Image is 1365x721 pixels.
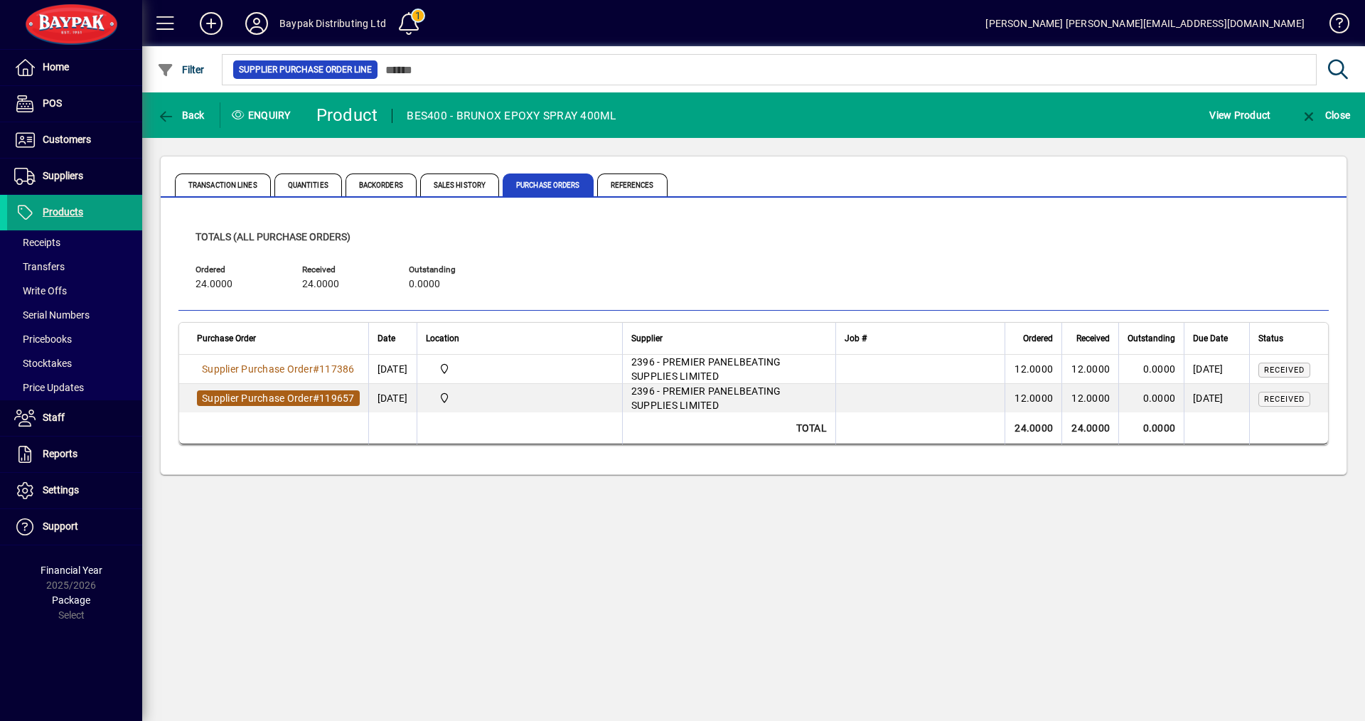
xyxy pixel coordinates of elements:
[1118,355,1184,384] td: 0.0000
[7,400,142,436] a: Staff
[196,231,350,242] span: Totals (all purchase orders)
[43,97,62,109] span: POS
[597,173,668,196] span: References
[197,361,360,377] a: Supplier Purchase Order#117386
[7,230,142,255] a: Receipts
[1023,331,1053,346] span: Ordered
[1285,102,1365,128] app-page-header-button: Close enquiry
[14,309,90,321] span: Serial Numbers
[7,509,142,545] a: Support
[368,355,417,384] td: [DATE]
[157,110,205,121] span: Back
[1118,384,1184,412] td: 0.0000
[1005,384,1061,412] td: 12.0000
[1061,412,1118,444] td: 24.0000
[43,448,77,459] span: Reports
[1258,331,1310,346] div: Status
[202,363,313,375] span: Supplier Purchase Order
[1193,331,1228,346] span: Due Date
[1264,395,1305,404] span: Received
[302,279,339,290] span: 24.0000
[142,102,220,128] app-page-header-button: Back
[202,392,313,404] span: Supplier Purchase Order
[157,64,205,75] span: Filter
[14,382,84,393] span: Price Updates
[196,279,232,290] span: 24.0000
[845,331,867,346] span: Job #
[1193,331,1241,346] div: Due Date
[7,86,142,122] a: POS
[196,265,281,274] span: Ordered
[1300,110,1350,121] span: Close
[1118,412,1184,444] td: 0.0000
[175,173,271,196] span: Transaction Lines
[7,159,142,194] a: Suppliers
[409,265,494,274] span: Outstanding
[420,173,499,196] span: Sales History
[622,384,835,412] td: 2396 - PREMIER PANELBEATING SUPPLIES LIMITED
[985,12,1305,35] div: [PERSON_NAME] [PERSON_NAME][EMAIL_ADDRESS][DOMAIN_NAME]
[188,11,234,36] button: Add
[409,279,440,290] span: 0.0000
[426,331,459,346] span: Location
[622,412,835,444] td: Total
[43,484,79,496] span: Settings
[622,355,835,384] td: 2396 - PREMIER PANELBEATING SUPPLIES LIMITED
[154,57,208,82] button: Filter
[1184,384,1249,412] td: [DATE]
[197,331,360,346] div: Purchase Order
[14,333,72,345] span: Pricebooks
[7,351,142,375] a: Stocktakes
[503,173,594,196] span: Purchase Orders
[1319,3,1347,49] a: Knowledge Base
[1206,102,1274,128] button: View Product
[279,12,386,35] div: Baypak Distributing Ltd
[197,331,256,346] span: Purchase Order
[7,437,142,472] a: Reports
[43,206,83,218] span: Products
[1184,355,1249,384] td: [DATE]
[239,63,372,77] span: Supplier Purchase Order Line
[7,279,142,303] a: Write Offs
[1264,365,1305,375] span: Received
[43,61,69,73] span: Home
[378,331,408,346] div: Date
[319,363,355,375] span: 117386
[407,105,616,127] div: BES400 - BRUNOX EPOXY SPRAY 400ML
[845,331,996,346] div: Job #
[41,565,102,576] span: Financial Year
[313,363,319,375] span: #
[302,265,387,274] span: Received
[316,104,378,127] div: Product
[1128,331,1175,346] span: Outstanding
[43,412,65,423] span: Staff
[274,173,342,196] span: Quantities
[631,331,827,346] div: Supplier
[1209,104,1270,127] span: View Product
[7,327,142,351] a: Pricebooks
[631,331,663,346] span: Supplier
[14,261,65,272] span: Transfers
[313,392,319,404] span: #
[1061,355,1118,384] td: 12.0000
[319,392,355,404] span: 119657
[426,331,614,346] div: Location
[7,50,142,85] a: Home
[7,255,142,279] a: Transfers
[43,134,91,145] span: Customers
[378,331,395,346] span: Date
[154,102,208,128] button: Back
[43,170,83,181] span: Suppliers
[1061,384,1118,412] td: 12.0000
[368,384,417,412] td: [DATE]
[14,358,72,369] span: Stocktakes
[43,520,78,532] span: Support
[197,390,360,406] a: Supplier Purchase Order#119657
[14,237,60,248] span: Receipts
[1005,412,1061,444] td: 24.0000
[220,104,306,127] div: Enquiry
[234,11,279,36] button: Profile
[7,303,142,327] a: Serial Numbers
[1297,102,1354,128] button: Close
[1258,331,1283,346] span: Status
